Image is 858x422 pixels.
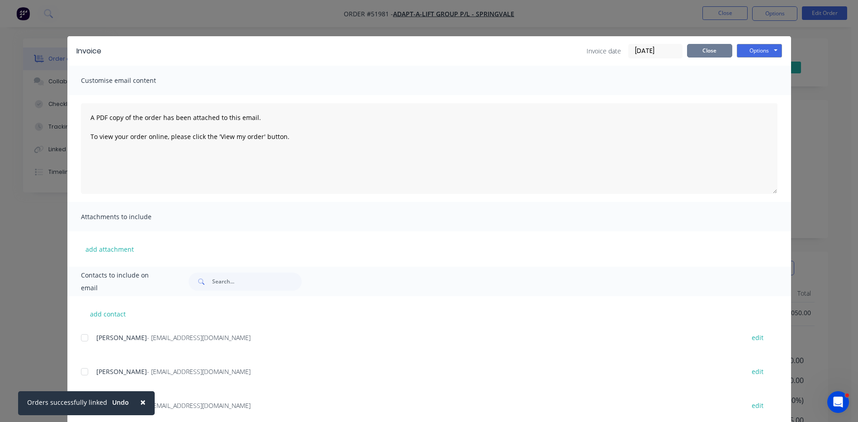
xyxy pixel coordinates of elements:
[81,307,135,321] button: add contact
[81,242,138,256] button: add attachment
[81,103,777,194] textarea: A PDF copy of the order has been attached to this email. To view your order online, please click ...
[587,46,621,56] span: Invoice date
[212,273,302,291] input: Search...
[737,44,782,58] button: Options
[746,365,769,378] button: edit
[827,391,849,413] iframe: Intercom live chat
[131,391,155,413] button: Close
[81,74,180,87] span: Customise email content
[107,396,134,409] button: Undo
[147,333,251,342] span: - [EMAIL_ADDRESS][DOMAIN_NAME]
[81,269,166,294] span: Contacts to include on email
[687,44,732,58] button: Close
[76,46,101,57] div: Invoice
[27,398,107,407] div: Orders successfully linked
[96,367,147,376] span: [PERSON_NAME]
[746,331,769,344] button: edit
[147,401,251,410] span: - [EMAIL_ADDRESS][DOMAIN_NAME]
[140,396,146,408] span: ×
[96,333,147,342] span: [PERSON_NAME]
[147,367,251,376] span: - [EMAIL_ADDRESS][DOMAIN_NAME]
[81,211,180,223] span: Attachments to include
[746,399,769,412] button: edit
